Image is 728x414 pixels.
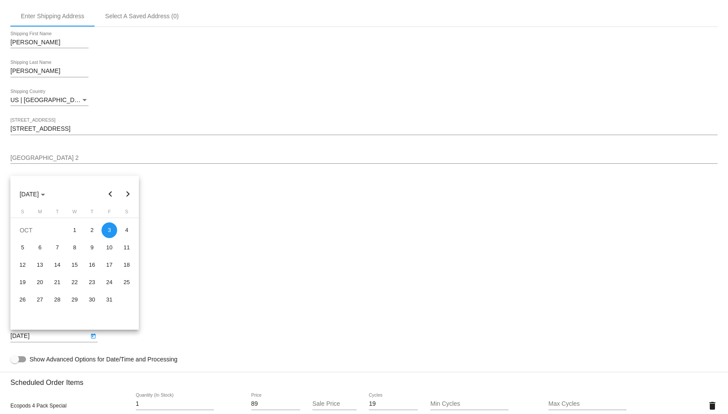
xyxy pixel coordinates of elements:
td: October 31, 2025 [101,291,118,308]
div: 4 [119,222,134,238]
td: October 16, 2025 [83,256,101,274]
div: 28 [49,292,65,308]
td: October 23, 2025 [83,274,101,291]
td: October 22, 2025 [66,274,83,291]
td: October 18, 2025 [118,256,135,274]
div: 19 [15,275,30,290]
button: Previous month [102,185,119,203]
td: October 30, 2025 [83,291,101,308]
div: 2 [84,222,100,238]
span: [DATE] [20,191,45,198]
th: Wednesday [66,209,83,218]
td: October 17, 2025 [101,256,118,274]
td: October 8, 2025 [66,239,83,256]
td: October 26, 2025 [14,291,31,308]
div: 12 [15,257,30,273]
td: October 1, 2025 [66,222,83,239]
div: 16 [84,257,100,273]
div: 14 [49,257,65,273]
div: 8 [67,240,82,255]
td: October 29, 2025 [66,291,83,308]
td: October 14, 2025 [49,256,66,274]
div: 30 [84,292,100,308]
td: October 3, 2025 [101,222,118,239]
td: October 9, 2025 [83,239,101,256]
td: October 4, 2025 [118,222,135,239]
div: 29 [67,292,82,308]
td: October 24, 2025 [101,274,118,291]
th: Saturday [118,209,135,218]
button: Choose month and year [13,185,52,203]
td: October 21, 2025 [49,274,66,291]
td: October 7, 2025 [49,239,66,256]
button: Next month [119,185,137,203]
th: Monday [31,209,49,218]
td: October 5, 2025 [14,239,31,256]
div: 11 [119,240,134,255]
td: October 20, 2025 [31,274,49,291]
td: October 15, 2025 [66,256,83,274]
td: October 11, 2025 [118,239,135,256]
div: 10 [102,240,117,255]
th: Thursday [83,209,101,218]
div: 25 [119,275,134,290]
div: 27 [32,292,48,308]
td: October 19, 2025 [14,274,31,291]
div: 22 [67,275,82,290]
div: 9 [84,240,100,255]
td: OCT [14,222,66,239]
td: October 27, 2025 [31,291,49,308]
div: 31 [102,292,117,308]
div: 13 [32,257,48,273]
div: 24 [102,275,117,290]
div: 6 [32,240,48,255]
div: 21 [49,275,65,290]
td: October 2, 2025 [83,222,101,239]
div: 20 [32,275,48,290]
div: 5 [15,240,30,255]
td: October 10, 2025 [101,239,118,256]
th: Tuesday [49,209,66,218]
div: 15 [67,257,82,273]
td: October 28, 2025 [49,291,66,308]
th: Friday [101,209,118,218]
div: 18 [119,257,134,273]
td: October 12, 2025 [14,256,31,274]
div: 7 [49,240,65,255]
div: 1 [67,222,82,238]
div: 3 [102,222,117,238]
td: October 25, 2025 [118,274,135,291]
div: 23 [84,275,100,290]
td: October 13, 2025 [31,256,49,274]
th: Sunday [14,209,31,218]
td: October 6, 2025 [31,239,49,256]
div: 17 [102,257,117,273]
div: 26 [15,292,30,308]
